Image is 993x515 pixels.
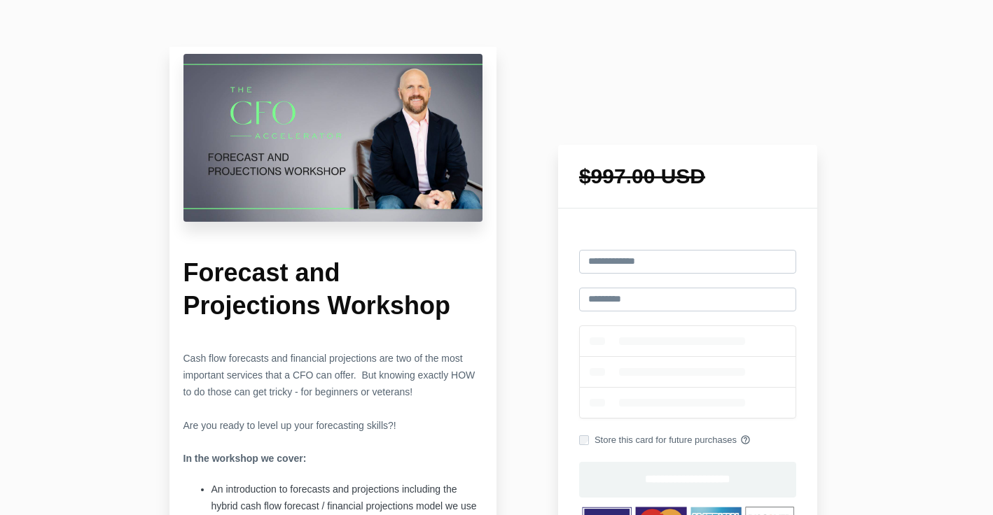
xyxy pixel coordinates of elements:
[183,453,307,464] b: In the workshop we cover:
[579,435,589,445] input: Store this card for future purchases
[183,257,483,323] h1: Forecast and Projections Workshop
[183,54,483,222] img: 484afdb-a8ca-3a3-356c-5d75f43158ba_891e3617-ddee-49ff-8754-378bf5a039f4.png
[579,432,796,448] label: Store this card for future purchases
[579,166,796,187] h1: $997.00 USD
[769,230,796,250] a: Log in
